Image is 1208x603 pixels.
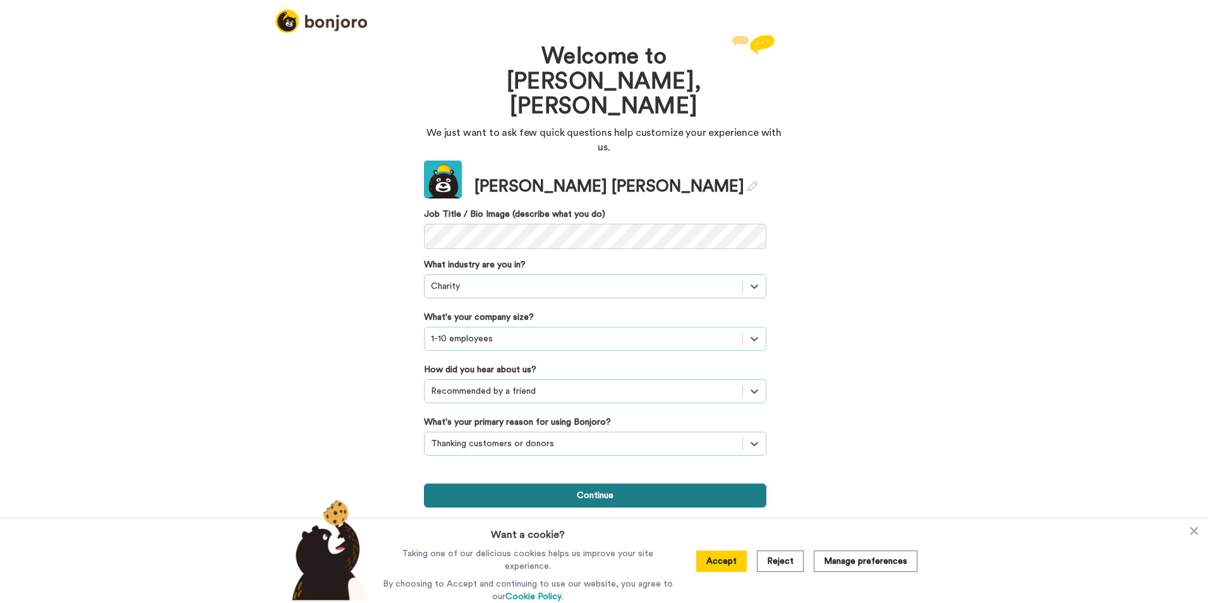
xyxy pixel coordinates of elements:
h1: Welcome to [PERSON_NAME], [PERSON_NAME] [462,44,746,119]
label: What industry are you in? [424,259,526,271]
p: Taking one of our delicious cookies helps us improve your site experience. [380,547,676,573]
button: Accept [696,551,747,572]
a: Cookie Policy [505,592,562,601]
label: How did you hear about us? [424,363,536,376]
h3: Want a cookie? [491,520,565,542]
p: By choosing to Accept and continuing to use our website, you agree to our . [380,578,676,603]
button: Reject [757,551,804,572]
p: We just want to ask few quick questions help customize your experience with us. [424,126,784,155]
button: Continue [424,484,766,508]
div: [PERSON_NAME] [PERSON_NAME] [474,175,758,198]
img: reply.svg [732,35,775,54]
label: What's your primary reason for using Bonjoro? [424,416,611,429]
label: Job Title / Bio Image (describe what you do) [424,208,766,221]
button: Manage preferences [814,551,917,572]
img: bear-with-cookie.png [281,499,374,600]
label: What's your company size? [424,311,534,324]
img: logo_full.png [275,9,367,33]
